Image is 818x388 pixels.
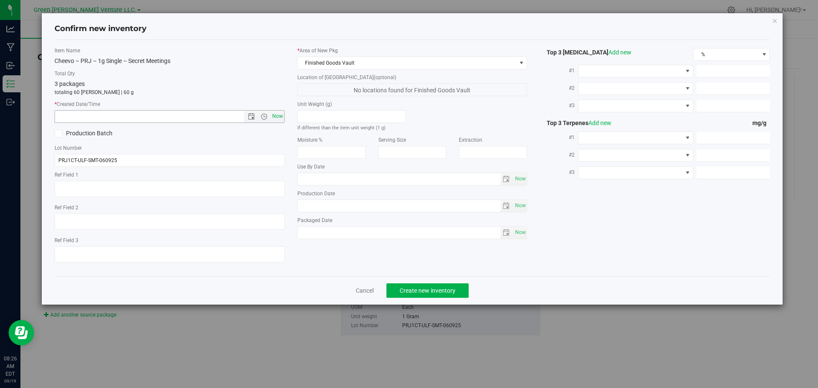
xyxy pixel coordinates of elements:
[270,110,285,123] span: Set Current date
[55,171,285,179] label: Ref Field 1
[578,82,693,95] span: NO DATA FOUND
[297,47,527,54] label: Area of New Pkg
[513,227,527,239] span: select
[55,57,285,66] div: Cheevo – PRJ – 1g Single – Secret Meetings
[752,120,770,126] span: mg/g
[297,125,386,131] small: If different than the item unit weight (1 g)
[540,147,578,163] label: #2
[501,173,513,185] span: select
[298,57,516,69] span: Finished Goods Vault
[459,136,527,144] label: Extraction
[256,113,271,120] span: Open the time view
[540,63,578,78] label: #1
[540,98,578,113] label: #3
[400,287,455,294] span: Create new inventory
[297,74,527,81] label: Location of [GEOGRAPHIC_DATA]
[588,120,611,126] a: Add new
[55,23,147,34] h4: Confirm new inventory
[55,80,85,87] span: 3 packages
[513,226,527,239] span: Set Current date
[608,49,631,56] a: Add new
[55,70,285,77] label: Total Qty
[297,217,527,224] label: Packaged Date
[55,47,285,54] label: Item Name
[540,130,578,145] label: #1
[513,200,527,212] span: select
[513,173,527,185] span: Set Current date
[386,283,469,298] button: Create new inventory
[501,227,513,239] span: select
[244,113,259,120] span: Open the date view
[55,204,285,211] label: Ref Field 2
[55,100,285,108] label: Created Date/Time
[540,49,631,56] span: Top 3 [MEDICAL_DATA]
[513,173,527,185] span: select
[540,80,578,96] label: #2
[694,48,759,60] span: %
[540,165,578,180] label: #3
[356,286,374,295] a: Cancel
[374,74,396,80] span: (optional)
[378,136,446,144] label: Serving Size
[55,129,163,138] label: Production Batch
[297,100,406,108] label: Unit Weight (g)
[297,136,366,144] label: Moisture %
[513,200,527,212] span: Set Current date
[540,120,611,126] span: Top 3 Terpenes
[501,200,513,212] span: select
[578,65,693,77] span: NO DATA FOUND
[297,83,527,96] span: No locations found for Finished Goods Vault
[55,144,285,152] label: Lot Number
[578,100,693,112] span: NO DATA FOUND
[55,237,285,244] label: Ref Field 3
[297,190,527,197] label: Production Date
[55,88,285,96] p: totaling 60 [PERSON_NAME] | 60 g
[297,163,527,171] label: Use By Date
[9,320,34,345] iframe: Resource center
